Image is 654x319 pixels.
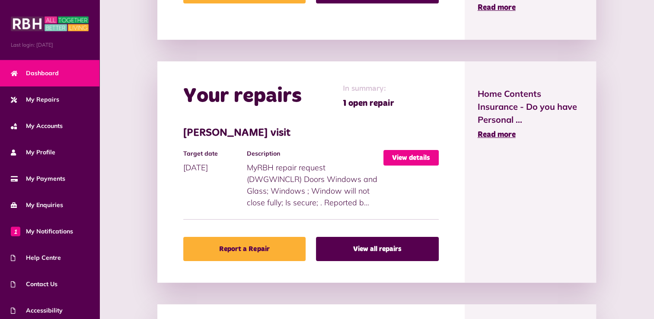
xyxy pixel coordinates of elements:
[11,201,63,210] span: My Enquiries
[11,226,20,236] span: 1
[247,150,383,208] div: MyRBH repair request (DWGWINCLR) Doors Windows and Glass; Windows ; Window will not close fully; ...
[11,306,63,315] span: Accessibility
[478,87,584,141] a: Home Contents Insurance - Do you have Personal ... Read more
[383,150,439,166] a: View details
[11,148,55,157] span: My Profile
[183,150,247,173] div: [DATE]
[183,237,306,261] a: Report a Repair
[11,174,65,183] span: My Payments
[478,131,516,139] span: Read more
[183,84,302,109] h2: Your repairs
[316,237,439,261] a: View all repairs
[11,253,61,262] span: Help Centre
[11,121,63,131] span: My Accounts
[11,15,89,32] img: MyRBH
[11,69,59,78] span: Dashboard
[11,95,59,104] span: My Repairs
[183,150,243,157] h4: Target date
[247,150,379,157] h4: Description
[11,41,89,49] span: Last login: [DATE]
[183,127,439,140] h3: [PERSON_NAME] visit
[343,83,394,95] span: In summary:
[478,4,516,12] span: Read more
[478,87,584,126] span: Home Contents Insurance - Do you have Personal ...
[11,227,73,236] span: My Notifications
[343,97,394,110] span: 1 open repair
[11,280,57,289] span: Contact Us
